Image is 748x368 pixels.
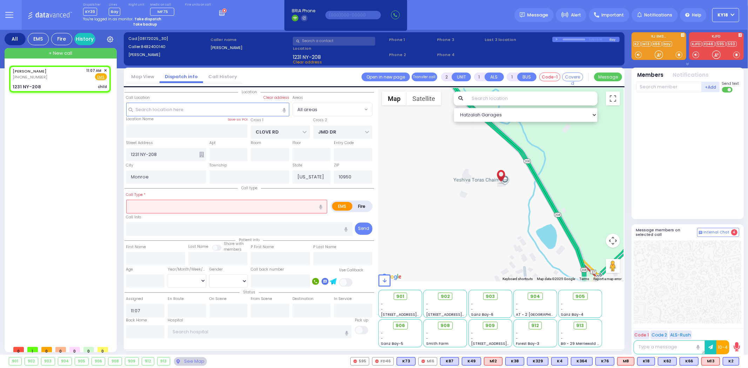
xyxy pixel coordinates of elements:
span: - [381,336,383,341]
button: ALS-Rush [669,330,692,339]
h5: Message members on selected call [636,228,697,237]
button: Internal Chat 4 [697,228,739,237]
span: + New call [49,50,72,57]
div: K329 [527,357,548,366]
span: Clear address [293,59,322,65]
label: Location [293,46,386,52]
input: Search location here [126,103,289,116]
img: red-radio-icon.svg [422,360,425,363]
span: 0 [13,347,24,352]
label: Cad: [128,36,208,42]
span: - [381,301,383,307]
button: BUS [517,73,537,81]
a: bay [662,41,672,47]
label: First Name [126,244,146,250]
div: M13 [701,357,720,366]
span: 1 [27,347,38,352]
span: - [471,336,473,341]
span: [STREET_ADDRESS][PERSON_NAME] [471,341,537,346]
div: ALS KJ [617,357,634,366]
a: Call History [203,73,242,80]
span: - [516,307,518,312]
span: Message [527,12,548,19]
span: Forest Bay-3 [516,341,539,346]
button: Map camera controls [606,234,620,248]
input: (000)000-00000 [325,11,381,19]
label: Township [209,163,227,168]
a: Open in new page [362,73,410,81]
small: Share with [224,241,244,246]
div: K2 [723,357,739,366]
label: P First Name [251,244,274,250]
label: Call Location [126,95,150,101]
span: Sanz Bay-4 [561,312,584,317]
img: red-radio-icon.svg [375,360,379,363]
span: Patient info [235,237,263,243]
button: Covered [562,73,583,81]
span: 901 [396,293,404,300]
span: - [471,330,473,336]
div: K4 [551,357,568,366]
span: Notifications [644,12,672,18]
label: KJFD [689,35,744,40]
span: [PHONE_NUMBER] [13,74,47,80]
button: Drag Pegman onto the map to open Street View [606,259,620,273]
label: Street Address [126,140,153,146]
div: BLS [595,357,614,366]
input: Search hospital [168,325,352,339]
span: 905 [575,293,585,300]
span: Phone 1 [389,37,434,43]
div: ALS [484,357,503,366]
label: Fire units on call [185,3,211,7]
div: BLS [505,357,524,366]
a: History [74,33,95,45]
input: Search location [467,91,597,105]
span: - [381,307,383,312]
span: Bay [109,8,120,16]
span: Location [238,89,261,95]
label: City [126,163,134,168]
label: Dispatcher [83,3,101,7]
span: 906 [396,322,405,329]
div: 906 [92,357,105,365]
div: BLS [551,357,568,366]
span: - [516,301,518,307]
span: MF75 [157,9,168,14]
button: +Add [702,82,720,92]
span: [STREET_ADDRESS][PERSON_NAME] [381,312,447,317]
span: Sanz Bay-5 [381,341,404,346]
span: Sanz Bay-6 [471,312,493,317]
span: 904 [530,293,540,300]
div: Bay [609,37,620,42]
label: Hospital [168,318,183,323]
span: 4 [731,229,737,236]
label: Entry Code [334,140,354,146]
span: - [426,336,428,341]
img: comment-alt.png [699,231,702,234]
span: Important [601,12,624,18]
span: 908 [440,322,450,329]
label: Call Type * [126,192,146,198]
span: - [471,301,473,307]
span: - [561,301,563,307]
label: Caller: [128,44,208,50]
label: Last Name [188,244,208,250]
strong: Take dispatch [134,16,161,22]
div: K87 [440,357,459,366]
span: Help [692,12,701,18]
span: 909 [486,322,495,329]
span: Smith Farm [426,341,449,346]
span: - [516,336,518,341]
label: Lines [109,3,120,7]
label: Apt [209,140,216,146]
button: Code 2 [651,330,668,339]
div: 909 [125,357,139,365]
span: 8482400140 [141,44,166,49]
a: Open this area in Google Maps (opens a new window) [380,272,403,281]
label: Room [251,140,261,146]
a: Map View [126,73,160,80]
label: Cross 1 [251,117,263,123]
span: - [561,336,563,341]
span: 0 [41,347,52,352]
span: All areas [293,103,363,116]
